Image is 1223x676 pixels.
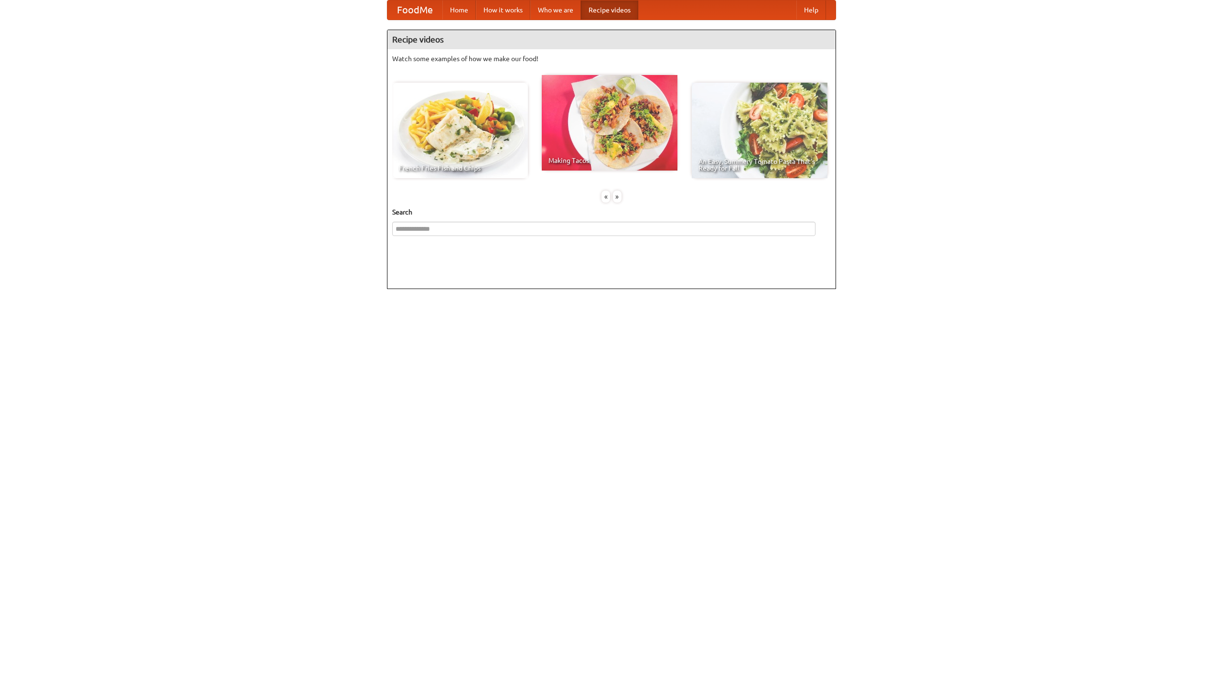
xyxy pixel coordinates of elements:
[601,191,610,203] div: «
[476,0,530,20] a: How it works
[442,0,476,20] a: Home
[530,0,581,20] a: Who we are
[692,83,827,178] a: An Easy, Summery Tomato Pasta That's Ready for Fall
[392,207,831,217] h5: Search
[548,157,671,164] span: Making Tacos
[387,0,442,20] a: FoodMe
[542,75,677,171] a: Making Tacos
[387,30,836,49] h4: Recipe videos
[796,0,826,20] a: Help
[399,165,521,172] span: French Fries Fish and Chips
[698,158,821,172] span: An Easy, Summery Tomato Pasta That's Ready for Fall
[392,83,528,178] a: French Fries Fish and Chips
[392,54,831,64] p: Watch some examples of how we make our food!
[613,191,622,203] div: »
[581,0,638,20] a: Recipe videos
